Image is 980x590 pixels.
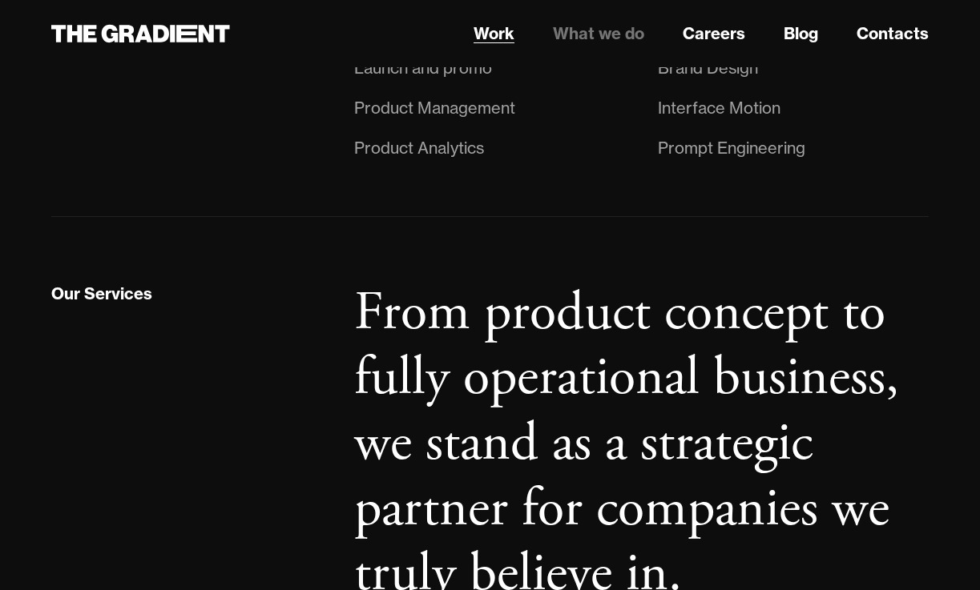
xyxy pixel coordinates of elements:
a: Contacts [857,22,929,46]
a: Blog [784,22,818,46]
div: Our Services [51,283,152,304]
a: Careers [683,22,745,46]
div: Prompt Engineering [658,135,805,161]
a: What we do [553,22,644,46]
div: Product Management [354,95,515,121]
div: Interface Motion [658,95,780,121]
div: Product Analytics [354,135,484,161]
a: Work [474,22,514,46]
div: Launch and promo [354,55,492,81]
div: Brand Design [658,55,758,81]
